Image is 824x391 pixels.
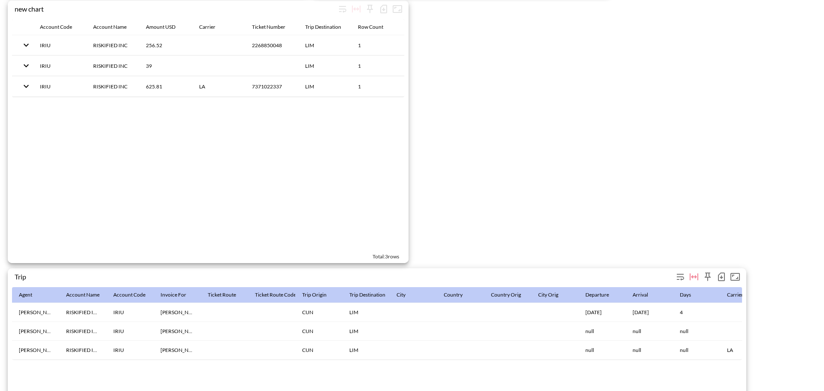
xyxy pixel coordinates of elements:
[391,2,404,16] button: Fullscreen
[245,35,298,55] th: 2268850048
[295,303,342,322] th: CUN
[397,290,406,300] div: City
[33,35,86,55] th: IRIU
[208,290,236,300] div: Ticket Route
[302,290,327,300] div: Trip Origin
[106,303,154,322] th: IRIU
[208,290,247,300] span: Ticket Route
[585,290,620,300] span: Departure
[491,290,532,300] span: Country Orig
[358,22,394,32] span: Row Count
[633,290,648,300] div: Arrival
[673,270,687,284] div: Wrap text
[15,273,673,281] div: Trip
[626,322,673,341] th: null
[680,290,691,300] div: Days
[106,341,154,360] th: IRIU
[59,341,106,360] th: RISKIFIED INC
[154,341,201,360] th: Vadym Danko
[363,2,377,16] div: Sticky left columns: 0
[351,35,404,55] th: 1
[720,341,767,360] th: LA
[19,38,33,52] button: expand row
[255,290,298,300] div: Ticket Route Codes
[444,290,463,300] div: Country
[585,290,609,300] div: Departure
[298,76,351,97] th: LIM
[673,303,720,322] th: 4
[199,22,215,32] div: Carrier
[626,341,673,360] th: null
[255,290,309,300] span: Ticket Route Codes
[139,56,192,76] th: 39
[12,303,59,322] th: Frankie Carr
[579,303,626,322] th: 18/10/2025
[626,303,673,322] th: 21/10/2025
[113,290,145,300] div: Account Code
[245,76,298,97] th: 7371022337
[252,22,297,32] span: Ticket Number
[93,22,127,32] div: Account Name
[40,22,72,32] div: Account Code
[295,322,342,341] th: CUN
[19,79,33,94] button: expand row
[397,290,417,300] span: City
[349,2,363,16] div: Toggle table layout between fixed and auto (default: auto)
[491,290,521,300] div: Country Orig
[349,290,385,300] div: Trip Destination
[93,22,138,32] span: Account Name
[680,290,702,300] span: Days
[673,341,720,360] th: null
[727,290,743,300] div: Carrier
[336,2,349,16] div: Wrap text
[161,290,186,300] div: Invoice For
[146,22,176,32] div: Amount USD
[538,290,570,300] span: City Orig
[342,322,390,341] th: LIM
[351,56,404,76] th: 1
[161,290,197,300] span: Invoice For
[701,270,715,284] div: Sticky left columns: 0
[86,76,139,97] th: RISKIFIED INC
[305,22,352,32] span: Trip Destination
[633,290,659,300] span: Arrival
[298,35,351,55] th: LIM
[113,290,157,300] span: Account Code
[252,22,285,32] div: Ticket Number
[192,76,245,97] th: LA
[15,5,336,13] div: new chart
[373,253,399,260] span: Total: 3 rows
[59,303,106,322] th: RISKIFIED INC
[154,322,201,341] th: Vadym Danko
[139,76,192,97] th: 625.81
[12,322,59,341] th: Frankie Carr
[358,22,383,32] div: Row Count
[106,322,154,341] th: IRIU
[19,58,33,73] button: expand row
[351,76,404,97] th: 1
[342,341,390,360] th: LIM
[199,22,227,32] span: Carrier
[154,303,201,322] th: Vadym Danko
[19,290,43,300] span: Agent
[349,290,397,300] span: Trip Destination
[295,341,342,360] th: CUN
[298,56,351,76] th: LIM
[444,290,474,300] span: Country
[302,290,338,300] span: Trip Origin
[33,76,86,97] th: IRIU
[139,35,192,55] th: 256.52
[19,290,32,300] div: Agent
[687,270,701,284] div: Toggle table layout between fixed and auto (default: auto)
[86,56,139,76] th: RISKIFIED INC
[33,56,86,76] th: IRIU
[40,22,83,32] span: Account Code
[728,270,742,284] button: Fullscreen
[12,341,59,360] th: Frankie Carr
[579,341,626,360] th: null
[538,290,558,300] div: City Orig
[59,322,106,341] th: RISKIFIED INC
[66,290,100,300] div: Account Name
[86,35,139,55] th: RISKIFIED INC
[579,322,626,341] th: null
